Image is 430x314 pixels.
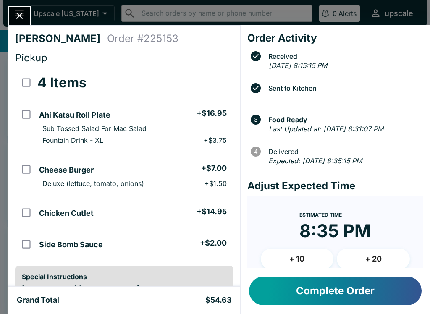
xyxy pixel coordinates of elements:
span: Sent to Kitchen [264,84,423,92]
p: Sub Tossed Salad For Mac Salad [42,124,147,133]
p: Fountain Drink - XL [42,136,103,144]
h4: Order # 225153 [107,32,178,45]
button: + 20 [337,249,410,270]
h5: + $16.95 [197,108,227,118]
h4: [PERSON_NAME] [15,32,107,45]
span: Estimated Time [299,212,342,218]
time: 8:35 PM [299,220,371,242]
span: Received [264,52,423,60]
p: [PERSON_NAME] [PHONE_NUMBER] [22,284,227,293]
table: orders table [15,68,233,259]
h4: Order Activity [247,32,423,44]
text: 4 [254,148,257,155]
em: Expected: [DATE] 8:35:15 PM [268,157,362,165]
span: Food Ready [264,116,423,123]
span: Delivered [264,148,423,155]
p: Deluxe (lettuce, tomato, onions) [42,179,144,188]
text: 3 [254,116,257,123]
h5: Cheese Burger [39,165,94,175]
em: Last Updated at: [DATE] 8:31:07 PM [269,125,383,133]
button: Complete Order [249,277,422,305]
h5: + $14.95 [197,207,227,217]
h5: Grand Total [17,295,59,305]
h5: + $2.00 [200,238,227,248]
span: Pickup [15,52,47,64]
em: [DATE] 8:15:15 PM [269,61,327,70]
h5: Chicken Cutlet [39,208,94,218]
button: Close [9,7,30,25]
h5: Side Bomb Sauce [39,240,103,250]
h5: $54.63 [205,295,232,305]
h3: 4 Items [37,74,87,91]
h5: Ahi Katsu Roll Plate [39,110,110,120]
h6: Special Instructions [22,272,227,281]
h5: + $7.00 [201,163,227,173]
p: + $3.75 [204,136,227,144]
p: + $1.50 [205,179,227,188]
h4: Adjust Expected Time [247,180,423,192]
button: + 10 [261,249,334,270]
